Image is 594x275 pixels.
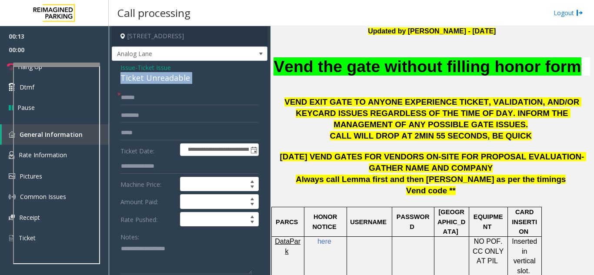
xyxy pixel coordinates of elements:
span: PARCS [276,219,298,225]
span: Decrease value [246,219,258,226]
a: DataPark [275,238,300,255]
span: Increase value [246,195,258,202]
span: CALL WILL DROP AT 2MIN 55 SECONDS, BE QUICK [330,131,532,140]
span: NO POF. CC ONLY AT PIL [473,238,506,265]
a: Logout [554,8,583,17]
span: - [135,63,171,72]
h4: [STREET_ADDRESS] [112,26,267,46]
span: PASSWORD [397,213,430,230]
img: 'icon' [9,193,16,200]
label: Ticket Date: [118,143,178,156]
span: EQUIPMENT [474,213,503,230]
span: VEND EXIT GATE TO ANYONE EXPERIENCE TICKET, VALIDATION, AND/OR KEYCARD ISSUES REGARDLESS OF THE T... [284,97,581,129]
span: CARD INSERTION [512,209,537,235]
a: here [317,238,331,245]
label: Rate Pushed: [118,212,178,227]
img: logout [576,8,583,17]
span: Issue [120,63,135,72]
span: [DATE] VEND GATES FOR VENDORS ON-SITE FOR PROPOSAL EVALUATION- GATHER NAME AND COMPANY [280,152,587,172]
span: Increase value [246,177,258,184]
label: Machine Price: [118,177,178,192]
font: Updated by [PERSON_NAME] - [DATE] [368,27,496,35]
span: [GEOGRAPHIC_DATA] [437,209,465,235]
label: Notes: [120,229,139,242]
a: General Information [2,124,109,145]
img: 'icon' [9,151,14,159]
span: HONOR NOTICE [312,213,339,230]
label: Amount Paid: [118,194,178,209]
span: Inserted in vertical slot. [512,238,539,274]
span: Vend code ** [406,186,456,195]
span: Vend the gate without filling honor form [274,57,581,76]
img: 'icon' [9,215,15,220]
img: 'icon' [9,173,15,179]
span: Analog Lane [112,47,236,61]
span: Toggle popup [249,144,258,156]
img: 'icon' [9,234,14,242]
span: Increase value [246,212,258,219]
span: USERNAME [350,219,387,225]
h3: Call processing [113,2,195,23]
span: Decrease value [246,184,258,191]
span: Decrease value [246,202,258,209]
span: Ticket Issue [137,63,171,72]
span: Always call Lemma first and then [PERSON_NAME] as per the timings [296,175,566,184]
span: Hang Up [18,62,42,71]
div: Ticket Unreadable [120,72,259,84]
img: 'icon' [9,131,15,138]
